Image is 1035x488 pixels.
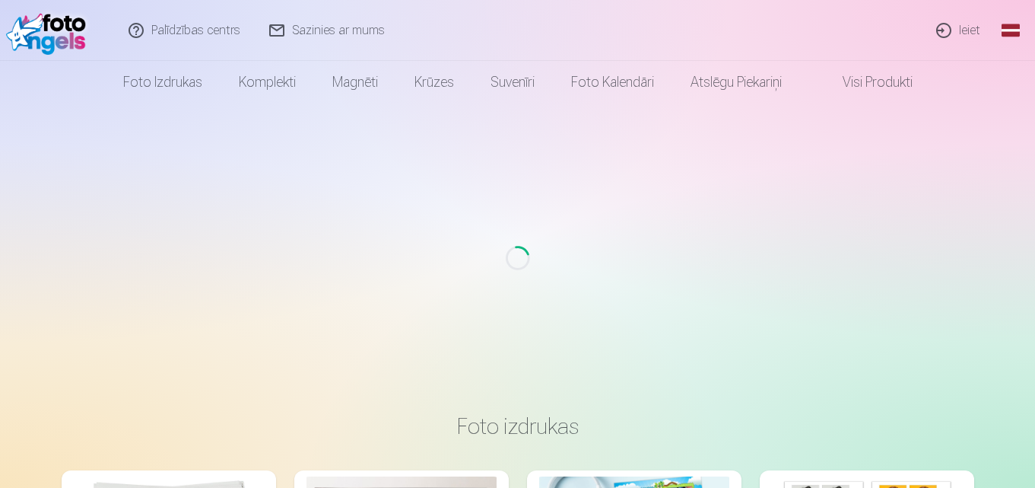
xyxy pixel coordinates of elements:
[800,61,931,104] a: Visi produkti
[6,6,94,55] img: /fa1
[553,61,672,104] a: Foto kalendāri
[105,61,221,104] a: Foto izdrukas
[672,61,800,104] a: Atslēgu piekariņi
[74,413,962,440] h3: Foto izdrukas
[472,61,553,104] a: Suvenīri
[221,61,314,104] a: Komplekti
[396,61,472,104] a: Krūzes
[314,61,396,104] a: Magnēti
